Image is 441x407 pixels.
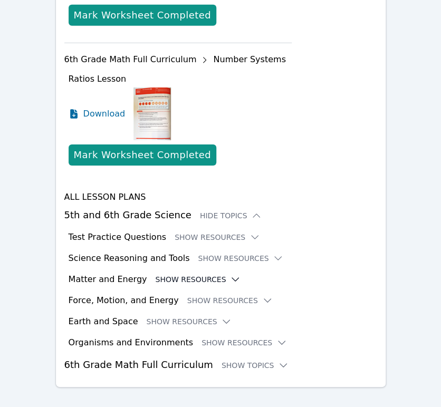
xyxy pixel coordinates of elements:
h4: All Lesson Plans [64,191,377,203]
button: Show Resources [202,337,287,348]
h3: 5th and 6th Grade Science [64,208,377,222]
button: Show Resources [175,232,260,243]
a: Download [69,88,126,140]
h3: Matter and Energy [69,273,147,286]
button: Show Topics [222,360,289,371]
button: Show Resources [187,295,273,306]
button: Show Resources [146,316,232,327]
button: Show Resources [198,253,283,264]
span: Ratios Lesson [69,74,127,84]
h3: 6th Grade Math Full Curriculum [64,357,377,372]
h3: Force, Motion, and Energy [69,294,179,307]
span: Download [83,108,126,120]
h3: Organisms and Environments [69,336,193,349]
button: Show Resources [155,274,241,285]
div: 6th Grade Math Full Curriculum Number Systems [64,52,292,69]
h3: Test Practice Questions [69,231,166,244]
img: Ratios Lesson [133,88,171,140]
h3: Earth and Space [69,315,138,328]
button: Hide Topics [200,210,262,221]
div: Mark Worksheet Completed [74,148,211,162]
div: Mark Worksheet Completed [74,8,211,23]
button: Mark Worksheet Completed [69,144,216,166]
button: Mark Worksheet Completed [69,5,216,26]
h3: Science Reasoning and Tools [69,252,190,265]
